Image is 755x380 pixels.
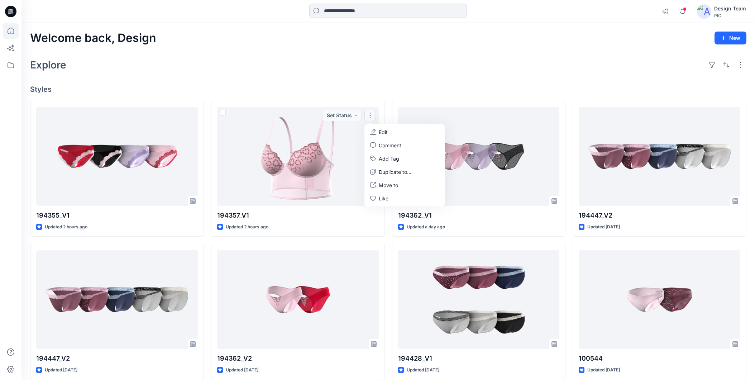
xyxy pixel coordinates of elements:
a: 194362_V1 [398,107,560,206]
p: Updated 2 hours ago [45,223,87,231]
button: Add Tag [366,152,443,165]
p: 194362_V1 [398,210,560,220]
p: 194357_V1 [217,210,379,220]
button: New [715,32,746,44]
img: avatar [697,4,711,19]
p: 100544 [579,353,740,364]
p: 194428_V1 [398,353,560,364]
a: 194447_V2 [36,250,198,349]
h2: Welcome back, Design [30,32,156,45]
p: Comment [379,142,401,149]
a: 194428_V1 [398,250,560,349]
div: Design Team [714,4,746,13]
p: 194447_V2 [579,210,740,220]
a: 194357_V1 [217,107,379,206]
p: 194447_V2 [36,353,198,364]
p: Updated [DATE] [587,223,620,231]
p: Updated [DATE] [407,366,439,374]
a: 100544 [579,250,740,349]
a: 194447_V2 [579,107,740,206]
p: Like [379,195,388,202]
a: Edit [366,125,443,139]
p: 194355_V1 [36,210,198,220]
h2: Explore [30,59,66,71]
p: Updated 2 hours ago [226,223,268,231]
p: Updated [DATE] [587,366,620,374]
a: 194362_V2 [217,250,379,349]
h4: Styles [30,85,746,94]
p: Duplicate to... [379,168,411,176]
div: PIC [714,13,746,18]
p: Updated [DATE] [226,366,258,374]
p: Edit [379,128,388,136]
p: Updated a day ago [407,223,445,231]
p: Updated [DATE] [45,366,77,374]
a: 194355_V1 [36,107,198,206]
p: Move to [379,181,398,189]
p: 194362_V2 [217,353,379,364]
